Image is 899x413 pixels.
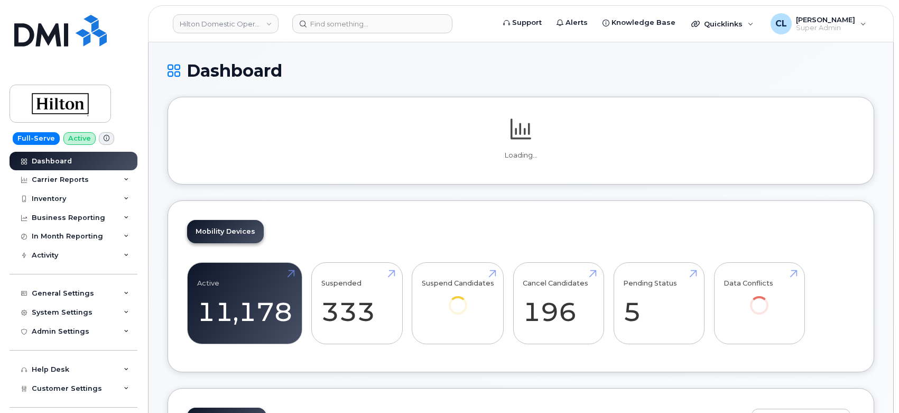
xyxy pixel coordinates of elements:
a: Mobility Devices [187,220,264,243]
a: Suspend Candidates [422,269,494,329]
a: Data Conflicts [724,269,795,329]
a: Suspended 333 [321,269,393,338]
a: Active 11,178 [197,269,292,338]
a: Cancel Candidates 196 [523,269,594,338]
p: Loading... [187,151,855,160]
a: Pending Status 5 [623,269,694,338]
h1: Dashboard [168,61,874,80]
